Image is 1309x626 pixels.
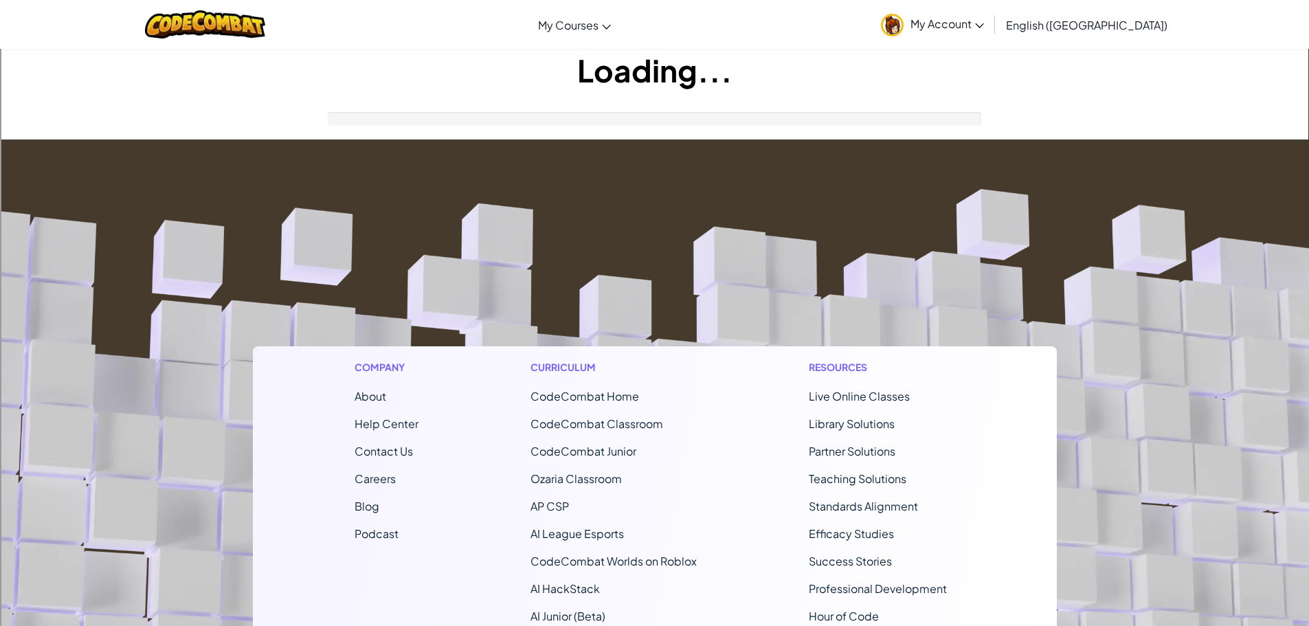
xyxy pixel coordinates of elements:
[910,16,984,31] span: My Account
[874,3,991,46] a: My Account
[999,6,1174,43] a: English ([GEOGRAPHIC_DATA])
[538,18,598,32] span: My Courses
[145,10,265,38] img: CodeCombat logo
[531,6,618,43] a: My Courses
[881,14,904,36] img: avatar
[1006,18,1167,32] span: English ([GEOGRAPHIC_DATA])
